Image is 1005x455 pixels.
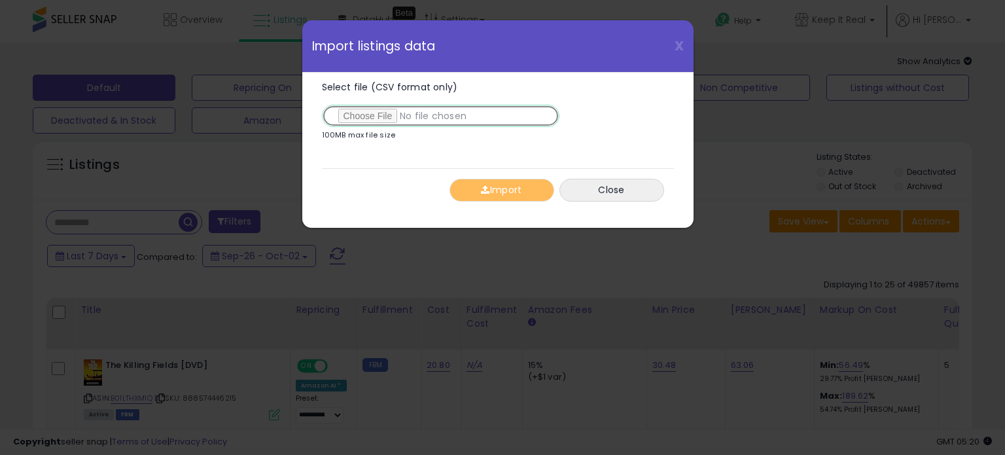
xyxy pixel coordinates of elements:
[559,179,664,202] button: Close
[322,132,396,139] p: 100MB max file size
[322,81,458,94] span: Select file (CSV format only)
[312,40,436,52] span: Import listings data
[450,179,554,202] button: Import
[675,37,684,55] span: X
